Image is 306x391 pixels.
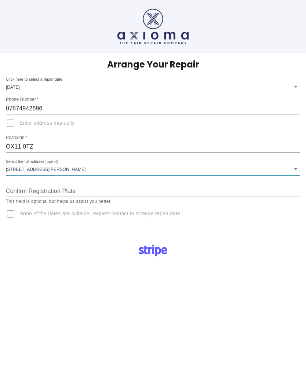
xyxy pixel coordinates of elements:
img: axioma [117,9,189,44]
div: [STREET_ADDRESS][PERSON_NAME] [6,162,300,175]
img: Logo [135,242,171,259]
label: Phone Number [6,96,39,103]
span: Enter address manually [19,120,74,127]
small: (required) [45,160,58,164]
label: Click here to select a repair date [6,77,62,82]
span: None of the dates are suitable, request contact to arrange repair date. [19,210,182,218]
label: Select the full address [6,159,58,165]
label: Postcode [6,135,27,141]
div: [DATE] [6,80,300,93]
p: This field is optional but helps us assist you better [6,198,300,205]
h5: Arrange Your Repair [107,59,199,70]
